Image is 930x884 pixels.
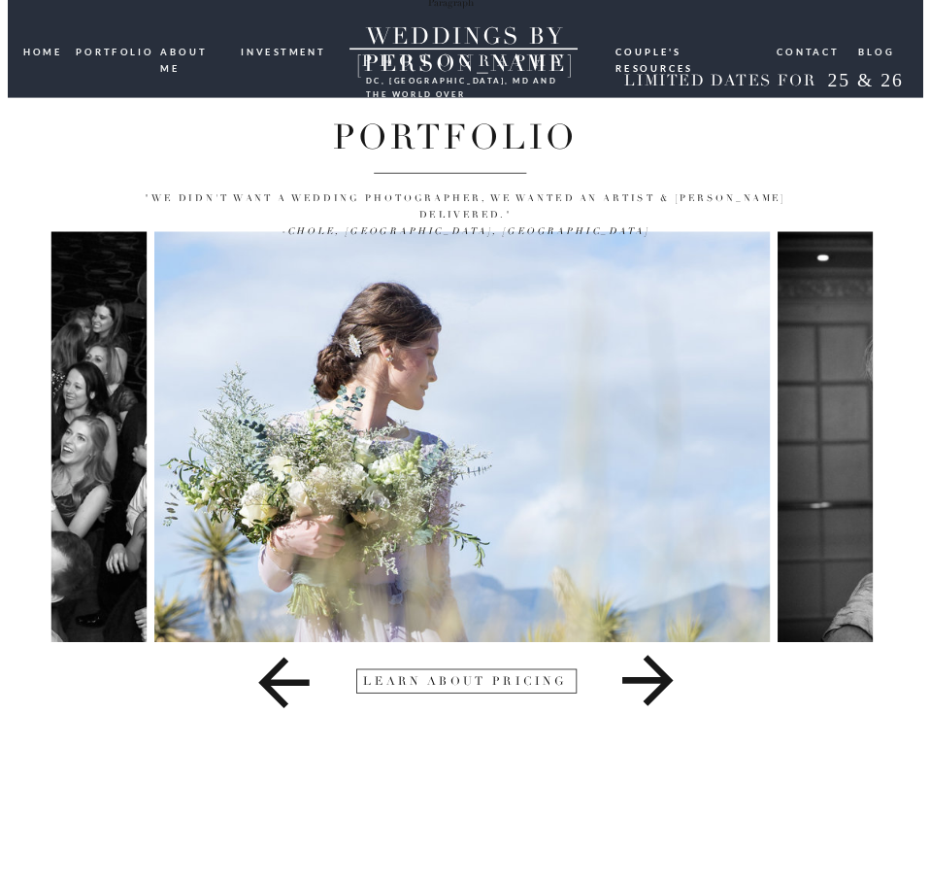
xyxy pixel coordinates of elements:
div: learn about pricing [363,671,569,697]
i: -Chole, [GEOGRAPHIC_DATA], [GEOGRAPHIC_DATA] [281,225,649,237]
p: "We didn't want a wedding photographer, we wanted an artist & [PERSON_NAME] delivered." [117,190,812,224]
h3: DC, [GEOGRAPHIC_DATA], md and the world over [366,73,561,85]
a: Couple's resources [615,44,762,56]
h1: Portfolio [179,117,729,153]
h2: 25 & 26 [815,69,915,96]
a: HOME [22,44,64,59]
a: investment [240,44,327,58]
a: WEDDINGS BY [PERSON_NAME] [325,23,605,51]
a: ABOUT ME [160,44,230,58]
a: blog [858,44,895,58]
a: Contact [777,44,841,58]
a: portfolio [75,44,148,58]
h2: LIMITED DATES FOR [618,72,821,91]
